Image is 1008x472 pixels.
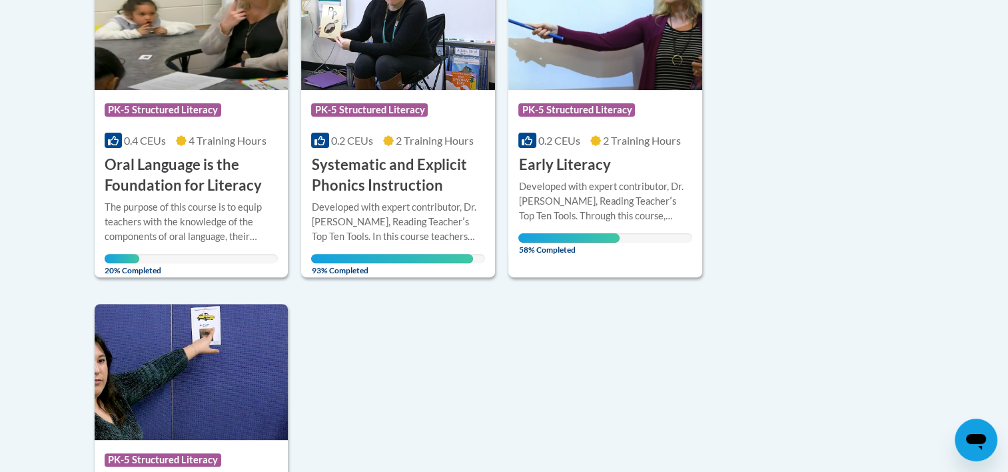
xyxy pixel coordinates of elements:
div: Developed with expert contributor, Dr. [PERSON_NAME], Reading Teacherʹs Top Ten Tools. In this co... [311,200,485,244]
h3: Early Literacy [518,155,610,175]
div: Developed with expert contributor, Dr. [PERSON_NAME], Reading Teacherʹs Top Ten Tools. Through th... [518,179,692,223]
span: PK-5 Structured Literacy [105,453,221,467]
span: 2 Training Hours [603,134,681,147]
img: Course Logo [95,304,288,440]
span: 20% Completed [105,254,139,275]
span: PK-5 Structured Literacy [518,103,635,117]
span: 93% Completed [311,254,473,275]
span: 0.4 CEUs [124,134,166,147]
div: Your progress [105,254,139,263]
span: 4 Training Hours [189,134,266,147]
h3: Oral Language is the Foundation for Literacy [105,155,278,196]
span: 2 Training Hours [396,134,474,147]
div: The purpose of this course is to equip teachers with the knowledge of the components of oral lang... [105,200,278,244]
div: Your progress [518,233,619,243]
h3: Systematic and Explicit Phonics Instruction [311,155,485,196]
span: 0.2 CEUs [331,134,373,147]
iframe: Button to launch messaging window [955,419,997,461]
span: PK-5 Structured Literacy [311,103,428,117]
span: PK-5 Structured Literacy [105,103,221,117]
span: 0.2 CEUs [538,134,580,147]
div: Your progress [311,254,473,263]
span: 58% Completed [518,233,619,255]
